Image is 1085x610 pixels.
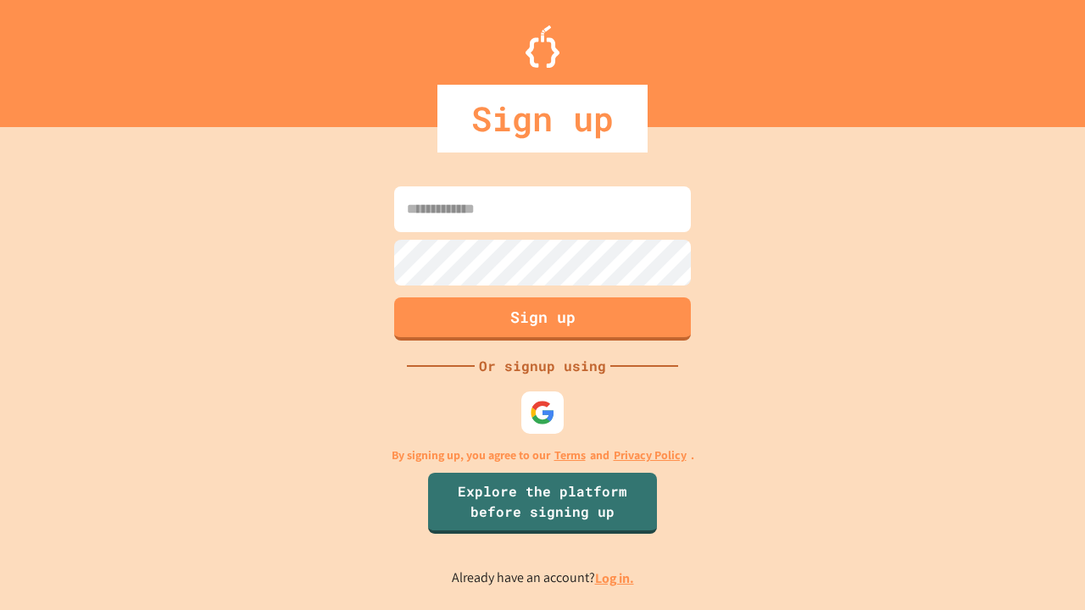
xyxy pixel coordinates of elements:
[614,446,687,464] a: Privacy Policy
[595,569,634,587] a: Log in.
[452,568,634,589] p: Already have an account?
[526,25,559,68] img: Logo.svg
[554,446,586,464] a: Terms
[475,356,610,376] div: Or signup using
[394,297,691,341] button: Sign up
[437,85,648,152] div: Sign up
[428,473,657,534] a: Explore the platform before signing up
[530,400,555,425] img: google-icon.svg
[392,446,694,464] p: By signing up, you agree to our and .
